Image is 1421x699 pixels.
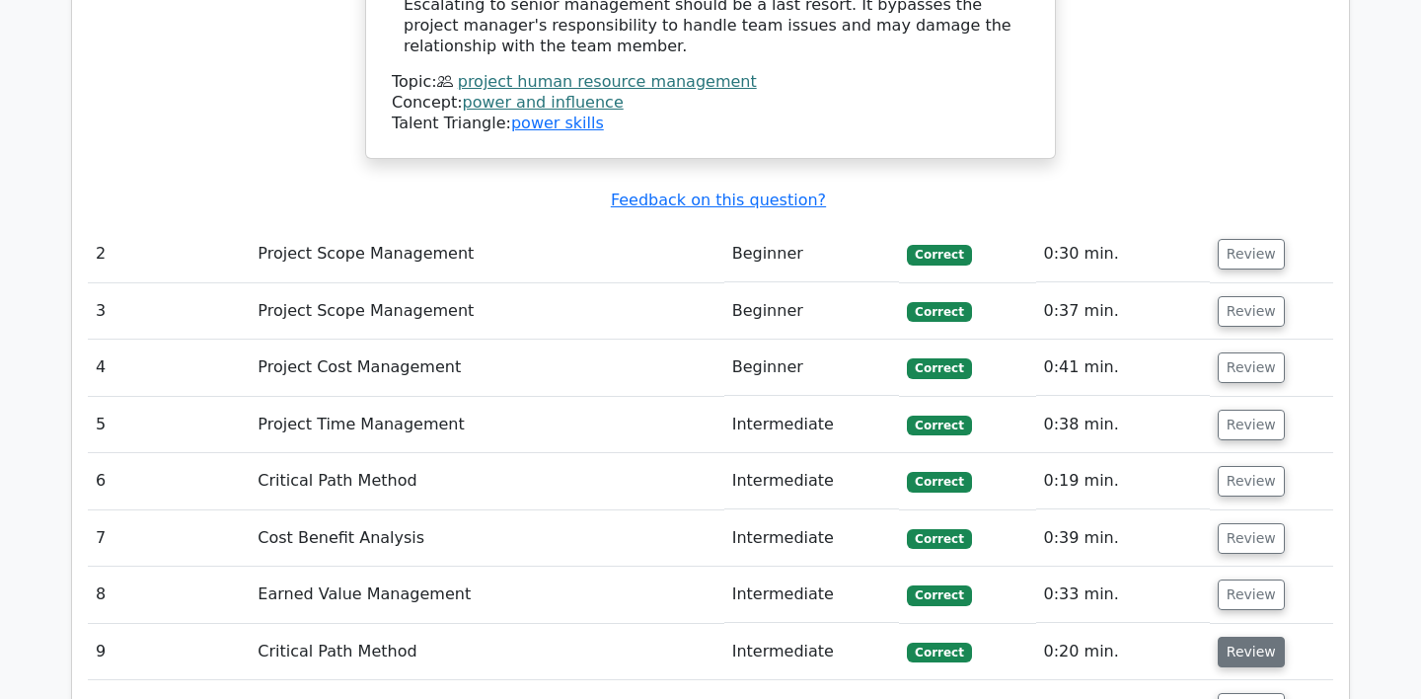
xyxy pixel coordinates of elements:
[88,510,250,567] td: 7
[907,302,971,322] span: Correct
[907,585,971,605] span: Correct
[1218,239,1285,270] button: Review
[907,643,971,662] span: Correct
[250,226,723,282] td: Project Scope Management
[1036,567,1210,623] td: 0:33 min.
[1036,226,1210,282] td: 0:30 min.
[1036,510,1210,567] td: 0:39 min.
[724,624,900,680] td: Intermediate
[724,510,900,567] td: Intermediate
[463,93,624,112] a: power and influence
[1218,410,1285,440] button: Review
[511,114,604,132] a: power skills
[1218,523,1285,554] button: Review
[1036,283,1210,340] td: 0:37 min.
[611,191,826,209] a: Feedback on this question?
[88,397,250,453] td: 5
[1036,397,1210,453] td: 0:38 min.
[724,567,900,623] td: Intermediate
[392,72,1029,93] div: Topic:
[88,283,250,340] td: 3
[907,245,971,265] span: Correct
[907,358,971,378] span: Correct
[1218,296,1285,327] button: Review
[724,340,900,396] td: Beginner
[907,416,971,435] span: Correct
[250,453,723,509] td: Critical Path Method
[907,529,971,549] span: Correct
[88,624,250,680] td: 9
[250,624,723,680] td: Critical Path Method
[1036,624,1210,680] td: 0:20 min.
[1218,352,1285,383] button: Review
[88,340,250,396] td: 4
[724,283,900,340] td: Beginner
[1218,466,1285,497] button: Review
[250,397,723,453] td: Project Time Management
[724,453,900,509] td: Intermediate
[250,283,723,340] td: Project Scope Management
[250,510,723,567] td: Cost Benefit Analysis
[392,72,1029,133] div: Talent Triangle:
[88,226,250,282] td: 2
[1218,637,1285,667] button: Review
[250,567,723,623] td: Earned Value Management
[1036,340,1210,396] td: 0:41 min.
[724,397,900,453] td: Intermediate
[88,567,250,623] td: 8
[1036,453,1210,509] td: 0:19 min.
[88,453,250,509] td: 6
[458,72,757,91] a: project human resource management
[724,226,900,282] td: Beginner
[1218,580,1285,610] button: Review
[907,472,971,492] span: Correct
[250,340,723,396] td: Project Cost Management
[392,93,1029,114] div: Concept:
